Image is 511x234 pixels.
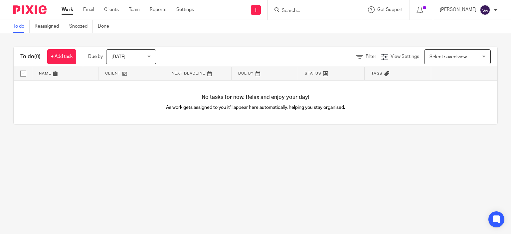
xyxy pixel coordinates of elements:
p: As work gets assigned to you it'll appear here automatically, helping you stay organised. [135,104,377,111]
a: Done [98,20,114,33]
a: To do [13,20,30,33]
a: Team [129,6,140,13]
span: View Settings [391,54,419,59]
h1: To do [20,53,41,60]
span: Tags [371,72,383,75]
span: Select saved view [429,55,467,59]
a: Email [83,6,94,13]
a: Reports [150,6,166,13]
a: Reassigned [35,20,64,33]
a: Settings [176,6,194,13]
p: Due by [88,53,103,60]
p: [PERSON_NAME] [440,6,476,13]
input: Search [281,8,341,14]
span: [DATE] [111,55,125,59]
a: Clients [104,6,119,13]
span: Get Support [377,7,403,12]
img: Pixie [13,5,47,14]
a: Work [62,6,73,13]
img: svg%3E [480,5,490,15]
a: Snoozed [69,20,93,33]
span: Filter [366,54,376,59]
span: (0) [34,54,41,59]
h4: No tasks for now. Relax and enjoy your day! [14,94,497,101]
a: + Add task [47,49,76,64]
